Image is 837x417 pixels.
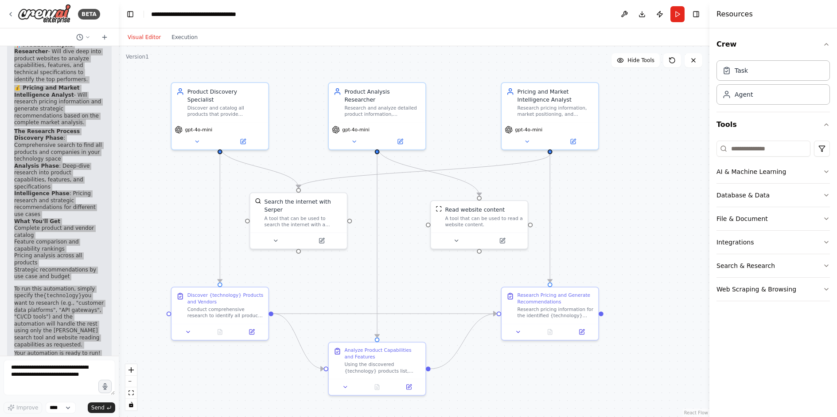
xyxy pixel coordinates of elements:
[151,10,251,19] nav: breadcrumb
[735,90,753,99] div: Agent
[344,105,420,118] div: Research and analyze detailed product information, capabilities, features, and specifications for...
[501,82,599,150] div: Pricing and Market Intelligence AnalystResearch pricing information, market positioning, and gene...
[238,327,265,337] button: Open in side panel
[546,154,554,282] g: Edge from 93264364-3b67-4197-8845-175a75715a43 to 3f99b1f7-71fc-429f-a894-0741bde96e2c
[171,287,269,340] div: Discover {technology} Products and VendorsConduct comprehensive research to identify all products...
[187,292,264,305] div: Discover {technology} Products and Vendors
[265,215,343,228] div: A tool that can be used to search the internet with a search_query. Supports different search typ...
[518,88,594,103] div: Pricing and Market Intelligence Analyst
[690,8,702,20] button: Hide right sidebar
[43,293,82,299] code: {technology}
[14,163,59,169] strong: Analysis Phase
[185,126,212,133] span: gpt-4o-mini
[716,231,830,254] button: Integrations
[518,292,594,305] div: Research Pricing and Generate Recommendations
[187,88,264,103] div: Product Discovery Specialist
[716,184,830,207] button: Database & Data
[501,287,599,340] div: Research Pricing and Generate RecommendationsResearch pricing information for the identified {tec...
[73,32,94,43] button: Switch to previous chat
[716,207,830,230] button: File & Document
[98,380,112,393] button: Click to speak your automation idea
[342,126,370,133] span: gpt-4o-mini
[14,190,70,197] strong: Intelligence Phase
[14,42,105,83] p: - Will dive deep into product websites to analyze capabilities, features, and technical specifica...
[88,402,115,413] button: Send
[430,200,529,249] div: ScrapeWebsiteToolRead website contentA tool that can be used to read a website content.
[735,66,748,75] div: Task
[216,146,302,188] g: Edge from 6afe0727-8cd1-42c4-9ec1-efee03cdfc78 to 2c7a2182-6609-43d6-80d4-47ceee72d0b3
[518,307,594,319] div: Research pricing information for the identified {technology} products and vendors. Search for pri...
[14,42,73,55] strong: 📊 Product Analysis Researcher
[14,135,63,141] strong: Discovery Phase
[480,236,524,245] button: Open in side panel
[299,236,343,245] button: Open in side panel
[445,215,523,228] div: A tool that can be used to read a website content.
[125,364,137,376] button: zoom in
[627,57,654,64] span: Hide Tools
[187,105,264,118] div: Discover and catalog all products that provide {technology} solutions, identifying key vendors, m...
[716,137,830,308] div: Tools
[124,8,136,20] button: Hide left sidebar
[295,154,554,188] g: Edge from 93264364-3b67-4197-8845-175a75715a43 to 2c7a2182-6609-43d6-80d4-47ceee72d0b3
[91,404,105,411] span: Send
[431,310,497,373] g: Edge from 04783ca6-e488-406f-a608-b4eef234659f to 3f99b1f7-71fc-429f-a894-0741bde96e2c
[14,350,105,371] p: Your automation is ready to run! Just provide the specific technology you'd like to research.
[533,327,567,337] button: No output available
[14,286,105,348] p: To run this automation, simply specify the you want to research (e.g., "customer data platforms",...
[4,402,42,413] button: Improve
[445,206,505,214] div: Read website content
[716,112,830,137] button: Tools
[716,254,830,277] button: Search & Research
[14,225,105,239] li: Complete product and vendor catalog
[716,278,830,301] button: Web Scraping & Browsing
[611,53,660,67] button: Hide Tools
[344,362,420,374] div: Using the discovered {technology} products list, research detailed product information by visitin...
[125,376,137,387] button: zoom out
[203,327,237,337] button: No output available
[14,85,79,98] strong: 💰 Pricing and Market Intelligence Analyst
[265,198,343,213] div: Search the internet with Serper
[14,163,105,190] li: : Deep-dive research into product capabilities, features, and specifications
[436,206,442,212] img: ScrapeWebsiteTool
[716,57,830,112] div: Crew
[361,382,394,392] button: No output available
[18,4,71,24] img: Logo
[78,9,100,20] div: BETA
[125,399,137,410] button: toggle interactivity
[14,252,105,266] li: Pricing analysis across all products
[14,128,80,134] strong: The Research Process
[14,135,105,162] li: : Comprehensive search to find all products and companies in your technology space
[684,410,708,415] a: React Flow attribution
[166,32,203,43] button: Execution
[187,307,264,319] div: Conduct comprehensive research to identify all products and companies that provide {technology} s...
[216,146,224,283] g: Edge from 6afe0727-8cd1-42c4-9ec1-efee03cdfc78 to e11ad4ed-0410-4ebf-9838-b1b1431c1780
[344,88,420,103] div: Product Analysis Researcher
[551,137,595,146] button: Open in side panel
[255,198,261,204] img: SerperDevTool
[716,32,830,57] button: Crew
[373,146,381,338] g: Edge from 288e0023-9d50-42bc-8d76-755cb001d5f0 to 04783ca6-e488-406f-a608-b4eef234659f
[518,105,594,118] div: Research pricing information, market positioning, and generate strategic recommendations for {tec...
[125,364,137,410] div: React Flow controls
[249,192,348,249] div: SerperDevToolSearch the internet with SerperA tool that can be used to search the internet with a...
[515,126,542,133] span: gpt-4o-mini
[378,137,422,146] button: Open in side panel
[126,53,149,60] div: Version 1
[716,9,753,20] h4: Resources
[122,32,166,43] button: Visual Editor
[14,267,105,280] li: Strategic recommendations by use case and budget
[273,310,497,318] g: Edge from e11ad4ed-0410-4ebf-9838-b1b1431c1780 to 3f99b1f7-71fc-429f-a894-0741bde96e2c
[328,82,426,150] div: Product Analysis ResearcherResearch and analyze detailed product information, capabilities, featu...
[568,327,595,337] button: Open in side panel
[14,85,105,126] p: - Will research pricing information and generate strategic recommendations based on the complete ...
[273,310,324,373] g: Edge from e11ad4ed-0410-4ebf-9838-b1b1431c1780 to 04783ca6-e488-406f-a608-b4eef234659f
[14,239,105,252] li: Feature comparison and capability rankings
[14,190,105,218] li: : Pricing research and strategic recommendations for different use cases
[221,137,265,146] button: Open in side panel
[395,382,422,392] button: Open in side panel
[125,387,137,399] button: fit view
[716,160,830,183] button: AI & Machine Learning
[97,32,112,43] button: Start a new chat
[344,347,420,360] div: Analyze Product Capabilities and Features
[171,82,269,150] div: Product Discovery SpecialistDiscover and catalog all products that provide {technology} solutions...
